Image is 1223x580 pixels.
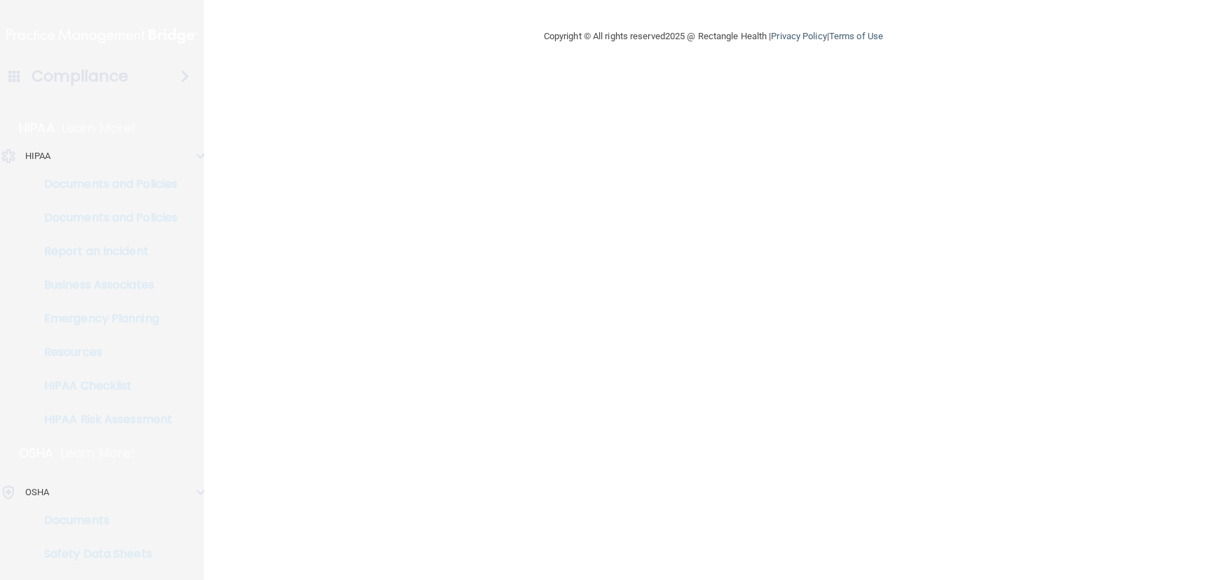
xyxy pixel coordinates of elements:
[9,413,200,427] p: HIPAA Risk Assessment
[25,148,51,165] p: HIPAA
[32,67,129,86] h4: Compliance
[61,445,135,462] p: Learn More!
[458,14,969,59] div: Copyright © All rights reserved 2025 @ Rectangle Health | |
[19,445,54,462] p: OSHA
[9,177,200,191] p: Documents and Policies
[19,120,55,137] p: HIPAA
[829,31,883,41] a: Terms of Use
[9,278,200,292] p: Business Associates
[9,244,200,258] p: Report an Incident
[771,31,826,41] a: Privacy Policy
[9,547,200,561] p: Safety Data Sheets
[9,345,200,359] p: Resources
[62,120,136,137] p: Learn More!
[6,22,197,50] img: PMB logo
[25,484,49,501] p: OSHA
[9,513,200,527] p: Documents
[9,312,200,326] p: Emergency Planning
[9,211,200,225] p: Documents and Policies
[9,379,200,393] p: HIPAA Checklist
